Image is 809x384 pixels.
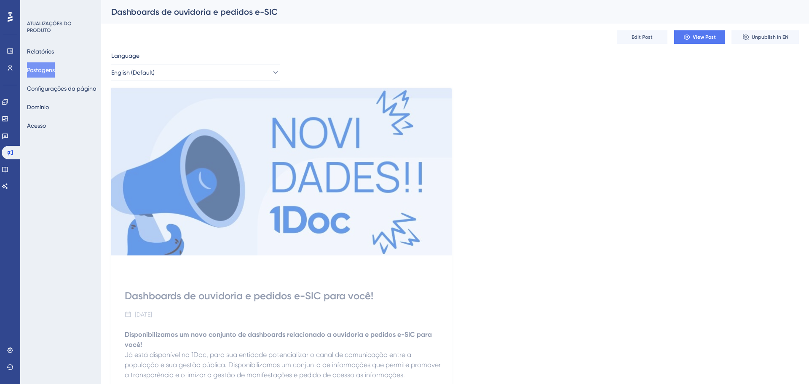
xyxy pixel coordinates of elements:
[125,330,434,349] strong: Disponibilizamos um novo conjunto de dashboards relacionado a ouvidoria e pedidos e-SIC para você!
[27,67,55,73] font: Postagens
[617,30,667,44] button: Edit Post
[632,34,653,40] span: Edit Post
[125,351,442,379] span: Já está disponível no 1Doc, para sua entidade potencializar o canal de comunicação entre a popula...
[693,34,716,40] span: View Post
[752,34,788,40] span: Unpublish in EN
[27,118,46,133] button: Acesso
[27,85,96,92] font: Configurações da página
[27,21,72,33] font: ATUALIZAÇÕES DO PRODUTO
[27,48,54,55] font: Relatórios
[111,6,778,18] div: Dashboards de ouvidoria e pedidos e-SIC
[111,67,155,78] span: English (Default)
[27,122,46,129] font: Acesso
[111,88,452,255] img: file-1726674983940.jpg
[135,309,152,320] div: [DATE]
[674,30,725,44] button: View Post
[111,64,280,81] button: English (Default)
[27,104,49,110] font: Domínio
[27,62,55,78] button: Postagens
[27,99,49,115] button: Domínio
[125,289,438,303] div: Dashboards de ouvidoria e pedidos e-SIC para você!
[731,30,799,44] button: Unpublish in EN
[111,51,139,61] span: Language
[27,81,96,96] button: Configurações da página
[27,44,54,59] button: Relatórios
